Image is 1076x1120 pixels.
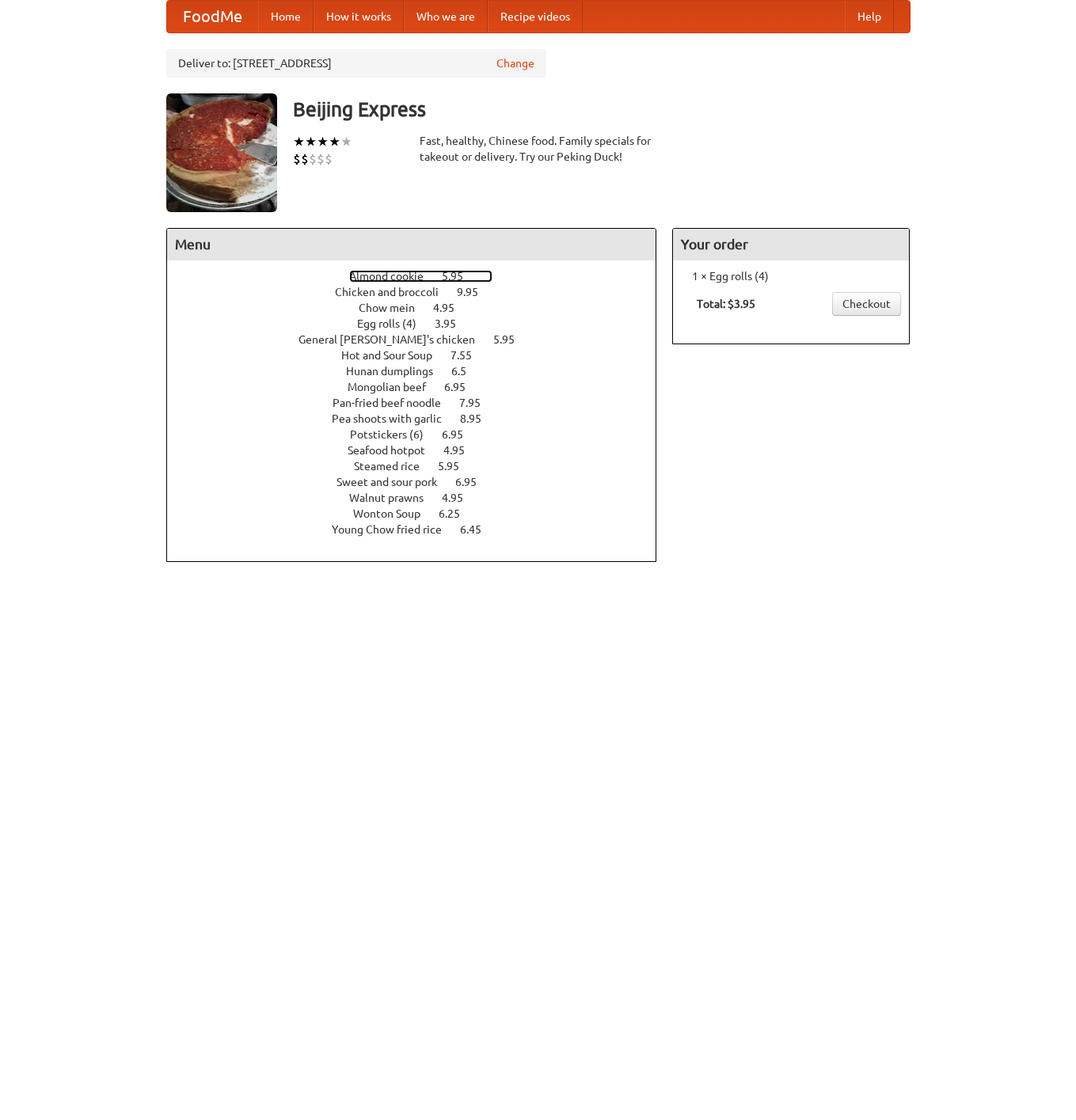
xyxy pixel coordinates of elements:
span: 5.95 [493,333,530,346]
li: ★ [340,133,352,150]
span: 4.95 [443,444,481,457]
a: Seafood hotpot 4.95 [348,444,494,457]
a: Help [845,1,894,32]
span: Almond cookie [349,270,439,283]
a: Walnut prawns 4.95 [349,492,492,504]
span: 6.45 [460,523,497,536]
span: 4.95 [442,492,479,504]
a: Home [258,1,314,32]
span: Wonton Soup [353,507,436,520]
li: $ [293,150,301,168]
a: Almond cookie 5.95 [349,270,492,283]
span: Young Chow fried rice [332,523,458,536]
li: ★ [317,133,329,150]
span: Potstickers (6) [350,428,439,441]
span: General [PERSON_NAME]'s chicken [298,333,491,346]
span: Steamed rice [354,460,435,473]
a: Pea shoots with garlic 8.95 [332,412,511,425]
a: General [PERSON_NAME]'s chicken 5.95 [298,333,544,346]
a: Wonton Soup 6.25 [353,507,489,520]
li: ★ [329,133,340,150]
a: Mongolian beef 6.95 [348,381,495,393]
a: Hot and Sour Soup 7.55 [341,349,501,362]
span: 5.95 [442,270,479,283]
span: 7.55 [451,349,488,362]
div: Fast, healthy, Chinese food. Family specials for takeout or delivery. Try our Peking Duck! [420,133,657,165]
span: Hunan dumplings [346,365,449,378]
li: ★ [305,133,317,150]
li: $ [317,150,325,168]
span: Egg rolls (4) [357,317,432,330]
a: Checkout [832,292,901,316]
a: Chicken and broccoli 9.95 [335,286,508,298]
span: 6.5 [451,365,482,378]
a: Egg rolls (4) 3.95 [357,317,485,330]
a: Hunan dumplings 6.5 [346,365,496,378]
span: Walnut prawns [349,492,439,504]
a: How it works [314,1,404,32]
h4: Menu [167,229,656,260]
a: Recipe videos [488,1,583,32]
span: 6.95 [444,381,481,393]
h4: Your order [673,229,909,260]
a: Pan-fried beef noodle 7.95 [333,397,510,409]
a: Potstickers (6) 6.95 [350,428,492,441]
span: 5.95 [438,460,475,473]
a: Young Chow fried rice 6.45 [332,523,511,536]
li: $ [309,150,317,168]
img: angular.jpg [166,93,277,212]
span: Pea shoots with garlic [332,412,458,425]
a: Steamed rice 5.95 [354,460,489,473]
h3: Beijing Express [293,93,911,125]
a: Chow mein 4.95 [359,302,484,314]
span: Mongolian beef [348,381,442,393]
a: Sweet and sour pork 6.95 [336,476,506,488]
span: Pan-fried beef noodle [333,397,457,409]
span: 6.95 [455,476,492,488]
span: Chicken and broccoli [335,286,454,298]
span: 9.95 [457,286,494,298]
span: 6.95 [442,428,479,441]
span: Hot and Sour Soup [341,349,448,362]
a: Change [496,55,534,71]
li: $ [325,150,333,168]
div: Deliver to: [STREET_ADDRESS] [166,49,546,78]
a: Who we are [404,1,488,32]
span: 8.95 [460,412,497,425]
a: FoodMe [167,1,258,32]
span: Sweet and sour pork [336,476,453,488]
span: 7.95 [459,397,496,409]
li: $ [301,150,309,168]
li: ★ [293,133,305,150]
span: Seafood hotpot [348,444,441,457]
span: 6.25 [439,507,476,520]
li: 1 × Egg rolls (4) [681,268,901,284]
b: Total: $3.95 [697,298,755,310]
span: 4.95 [433,302,470,314]
span: Chow mein [359,302,431,314]
span: 3.95 [435,317,472,330]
